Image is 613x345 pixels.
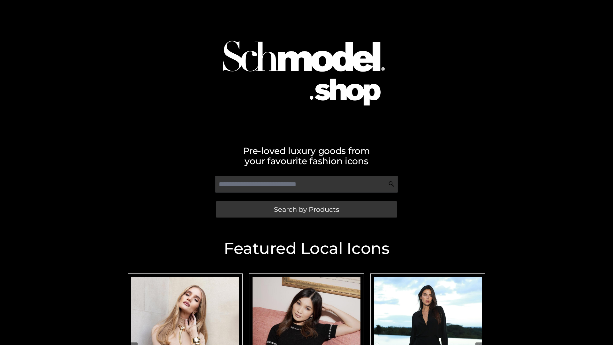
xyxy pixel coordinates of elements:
span: Search by Products [274,206,339,213]
h2: Pre-loved luxury goods from your favourite fashion icons [125,146,488,166]
a: Search by Products [216,201,397,218]
h2: Featured Local Icons​ [125,241,488,257]
img: Search Icon [388,181,395,187]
